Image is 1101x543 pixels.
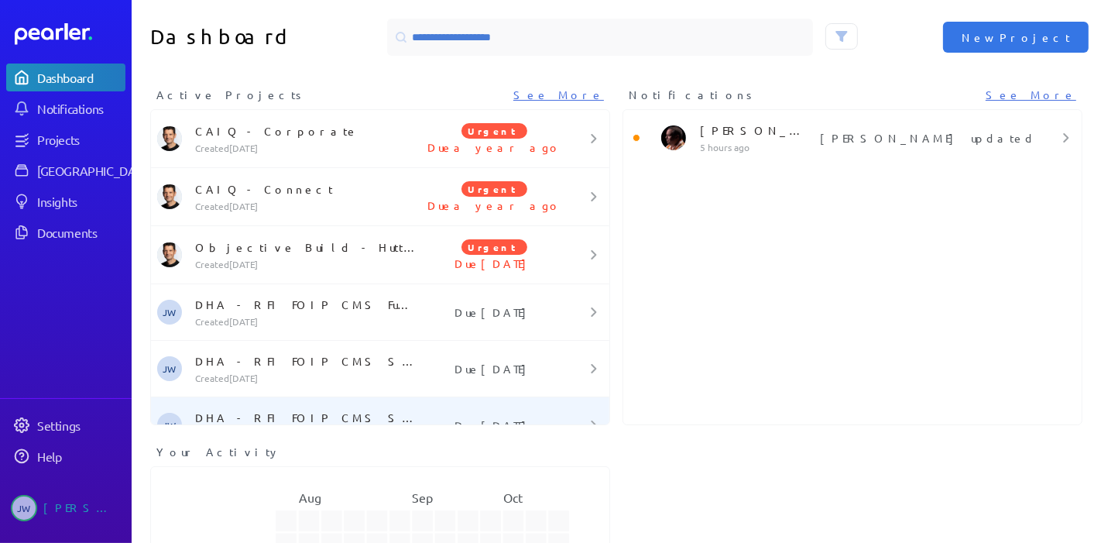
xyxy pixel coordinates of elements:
div: Documents [37,225,124,240]
p: Due [DATE] [418,361,571,376]
p: CAIQ - Corporate [195,123,418,139]
span: Active Projects [156,87,307,103]
p: Due [DATE] [418,418,571,433]
p: Created [DATE] [195,200,418,212]
text: Aug [299,490,321,505]
span: Your Activity [156,444,281,460]
h1: Dashboard [150,19,374,56]
a: Projects [6,125,125,153]
span: Urgent [461,123,527,139]
a: [GEOGRAPHIC_DATA] [6,156,125,184]
div: Help [37,448,124,464]
span: Jeremy Williams [157,413,182,438]
span: Jeremy Williams [157,356,182,381]
div: Notifications [37,101,124,116]
a: JW[PERSON_NAME] [6,489,125,528]
p: Objective Build - Hutt City Council [195,239,418,255]
div: Dashboard [37,70,124,85]
p: Created [DATE] [195,372,418,384]
span: Jeremy Williams [157,300,182,325]
a: Insights [6,187,125,215]
p: 5 hours ago [700,141,815,153]
img: Ryan Baird [661,125,686,150]
p: Due [DATE] [418,304,571,320]
img: James Layton [157,242,182,267]
img: James Layton [157,126,182,151]
p: DHA - RFI FOIP CMS Security Requirements [195,353,418,369]
a: Documents [6,218,125,246]
span: Notifications [629,87,757,103]
a: Notifications [6,95,125,122]
span: Jeremy Williams [11,495,37,521]
span: New Project [962,29,1070,45]
img: James Layton [157,184,182,209]
p: Created [DATE] [195,258,418,270]
p: DHA - RFI FOIP CMS Solution Information [195,410,418,425]
a: See More [986,87,1076,103]
a: Help [6,442,125,470]
div: Settings [37,418,124,433]
a: See More [513,87,604,103]
p: DHA - RFI FOIP CMS Functional Requirements [195,297,418,312]
a: Settings [6,411,125,439]
a: Dashboard [15,23,125,45]
p: [PERSON_NAME] updated a question [821,130,1038,146]
span: Urgent [461,239,527,255]
span: Urgent [461,181,527,197]
a: Dashboard [6,64,125,91]
p: Due a year ago [418,198,571,213]
div: Insights [37,194,124,209]
p: Created [DATE] [195,142,418,154]
button: New Project [943,22,1089,53]
div: Projects [37,132,124,147]
div: [GEOGRAPHIC_DATA] [37,163,153,178]
p: Due a year ago [418,139,571,155]
text: Oct [503,490,523,505]
p: Created [DATE] [195,315,418,328]
p: CAIQ - Connect [195,181,418,197]
text: Sep [412,490,433,505]
p: Due [DATE] [418,256,571,271]
p: [PERSON_NAME] [700,122,815,138]
div: [PERSON_NAME] [43,495,121,521]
